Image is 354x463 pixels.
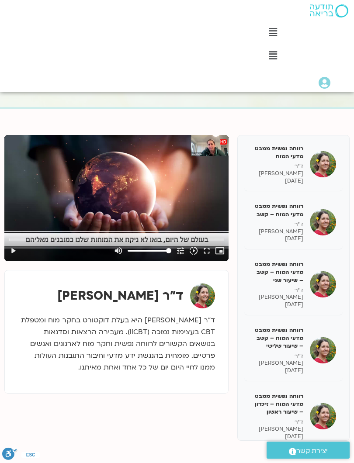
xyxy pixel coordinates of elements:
[310,403,336,429] img: רווחה נפשית ממבט מדעי המוח – זיכרון – שיעור ראשון
[251,235,303,242] p: [DATE]
[251,418,303,433] p: ד"ר [PERSON_NAME]
[267,442,350,459] a: יצירת קשר
[251,177,303,185] p: [DATE]
[190,283,215,308] img: ד"ר נועה אלבלדה
[251,202,303,218] h5: רווחה נפשית ממבט מדעי המוח – קשב
[251,301,303,308] p: [DATE]
[310,4,348,17] img: תודעה בריאה
[18,314,215,373] p: ד״ר [PERSON_NAME] היא בעלת דוקטורט בחקר מוח ומטפלת CBT בעצימות נמוכה (liCBT). מעבירה הרצאות וסדנא...
[310,151,336,177] img: רווחה נפשית ממבט מדעי המוח
[57,287,184,304] strong: ד"ר [PERSON_NAME]
[310,271,336,297] img: רווחה נפשית ממבט מדעי המוח – קשב – שיעור שני
[251,145,303,160] h5: רווחה נפשית ממבט מדעי המוח
[251,392,303,416] h5: רווחה נפשית ממבט מדעי המוח – זיכרון – שיעור ראשון
[296,445,328,457] span: יצירת קשר
[251,326,303,350] h5: רווחה נפשית ממבט מדעי המוח – קשב – שיעור שלישי
[251,352,303,367] p: ד"ר [PERSON_NAME]
[251,433,303,440] p: [DATE]
[251,260,303,284] h5: רווחה נפשית ממבט מדעי המוח – קשב – שיעור שני
[310,337,336,363] img: רווחה נפשית ממבט מדעי המוח – קשב – שיעור שלישי
[251,287,303,301] p: ד"ר [PERSON_NAME]
[251,162,303,177] p: ד"ר [PERSON_NAME]
[310,209,336,235] img: רווחה נפשית ממבט מדעי המוח – קשב
[251,221,303,235] p: ד"ר [PERSON_NAME]
[251,367,303,374] p: [DATE]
